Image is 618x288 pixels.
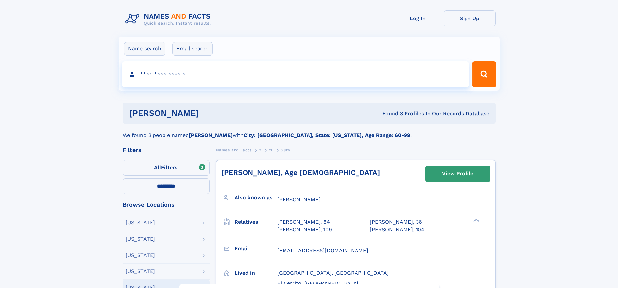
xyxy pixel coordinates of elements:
[235,268,277,279] h3: Lived in
[269,146,273,154] a: Yu
[123,124,496,139] div: We found 3 people named with .
[122,61,469,87] input: search input
[259,146,261,154] a: Y
[277,196,321,203] span: [PERSON_NAME]
[281,148,290,152] span: Suzy
[126,236,155,242] div: [US_STATE]
[277,280,358,286] span: El Cerrito, [GEOGRAPHIC_DATA]
[472,61,496,87] button: Search Button
[216,146,252,154] a: Names and Facts
[123,147,210,153] div: Filters
[172,42,213,56] label: Email search
[370,219,422,226] a: [PERSON_NAME], 36
[126,253,155,258] div: [US_STATE]
[269,148,273,152] span: Yu
[124,42,165,56] label: Name search
[126,220,155,225] div: [US_STATE]
[244,132,410,138] b: City: [GEOGRAPHIC_DATA], State: [US_STATE], Age Range: 60-99
[444,10,496,26] a: Sign Up
[222,169,380,177] a: [PERSON_NAME], Age [DEMOGRAPHIC_DATA]
[370,226,424,233] a: [PERSON_NAME], 104
[123,10,216,28] img: Logo Names and Facts
[277,270,389,276] span: [GEOGRAPHIC_DATA], [GEOGRAPHIC_DATA]
[235,217,277,228] h3: Relatives
[235,192,277,203] h3: Also known as
[129,109,291,117] h1: [PERSON_NAME]
[189,132,233,138] b: [PERSON_NAME]
[277,247,368,254] span: [EMAIL_ADDRESS][DOMAIN_NAME]
[277,219,330,226] a: [PERSON_NAME], 84
[123,160,210,176] label: Filters
[426,166,490,182] a: View Profile
[291,110,489,117] div: Found 3 Profiles In Our Records Database
[259,148,261,152] span: Y
[126,269,155,274] div: [US_STATE]
[392,10,444,26] a: Log In
[442,166,473,181] div: View Profile
[472,219,479,223] div: ❯
[235,243,277,254] h3: Email
[123,202,210,207] div: Browse Locations
[277,226,332,233] a: [PERSON_NAME], 109
[154,164,161,170] span: All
